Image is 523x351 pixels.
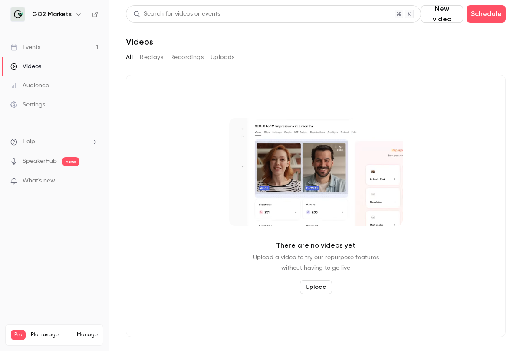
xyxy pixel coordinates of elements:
[276,240,355,251] p: There are no videos yet
[11,340,27,348] p: Videos
[77,331,98,338] a: Manage
[23,137,35,146] span: Help
[32,10,72,19] h6: GO2 Markets
[126,36,153,47] h1: Videos
[23,176,55,185] span: What's new
[10,100,45,109] div: Settings
[10,62,41,71] div: Videos
[31,331,72,338] span: Plan usage
[11,7,25,21] img: GO2 Markets
[140,50,163,64] button: Replays
[126,50,133,64] button: All
[211,50,235,64] button: Uploads
[10,43,40,52] div: Events
[467,5,506,23] button: Schedule
[81,340,98,348] p: / 300
[300,280,332,294] button: Upload
[126,5,506,346] section: Videos
[11,330,26,340] span: Pro
[62,157,79,166] span: new
[10,81,49,90] div: Audience
[81,341,84,347] span: 0
[23,157,57,166] a: SpeakerHub
[133,10,220,19] div: Search for videos or events
[421,5,463,23] button: New video
[10,137,98,146] li: help-dropdown-opener
[170,50,204,64] button: Recordings
[253,252,379,273] p: Upload a video to try our repurpose features without having to go live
